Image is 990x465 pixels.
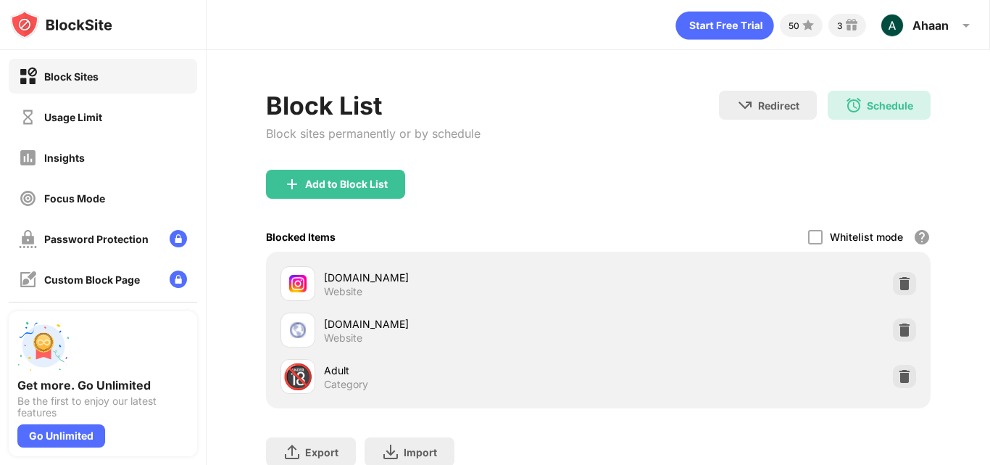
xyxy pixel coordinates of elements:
[19,149,37,167] img: insights-off.svg
[19,67,37,86] img: block-on.svg
[289,275,307,292] img: favicons
[305,178,388,190] div: Add to Block List
[758,99,799,112] div: Redirect
[283,362,313,392] div: 🔞
[881,14,904,37] img: ACg8ocLsbBCRYe1qruB7gTBj3zW_Ty0Le7mba-IUoN8mdyuk0e1x7w=s96-c
[44,152,85,164] div: Insights
[19,271,37,289] img: customize-block-page-off.svg
[266,231,336,243] div: Blocked Items
[799,17,817,34] img: points-small.svg
[675,11,774,40] div: animation
[44,273,140,286] div: Custom Block Page
[17,424,105,448] div: Go Unlimited
[17,395,188,419] div: Be the first to enjoy our latest features
[266,91,481,120] div: Block List
[19,108,37,126] img: time-usage-off.svg
[324,285,362,298] div: Website
[912,18,949,33] div: Ahaan
[44,70,99,83] div: Block Sites
[44,192,105,205] div: Focus Mode
[266,126,481,141] div: Block sites permanently or by schedule
[324,316,599,332] div: [DOMAIN_NAME]
[324,332,362,345] div: Website
[843,17,860,34] img: reward-small.svg
[324,378,368,391] div: Category
[789,20,799,31] div: 50
[19,230,37,248] img: password-protection-off.svg
[44,233,149,245] div: Password Protection
[19,189,37,207] img: focus-off.svg
[10,10,112,39] img: logo-blocksite.svg
[324,363,599,378] div: Adult
[17,320,70,372] img: push-unlimited.svg
[404,446,437,458] div: Import
[170,230,187,247] img: lock-menu.svg
[837,20,843,31] div: 3
[867,99,913,112] div: Schedule
[170,271,187,288] img: lock-menu.svg
[44,111,102,123] div: Usage Limit
[830,231,903,243] div: Whitelist mode
[305,446,338,458] div: Export
[17,378,188,392] div: Get more. Go Unlimited
[289,321,307,339] img: favicons
[324,270,599,285] div: [DOMAIN_NAME]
